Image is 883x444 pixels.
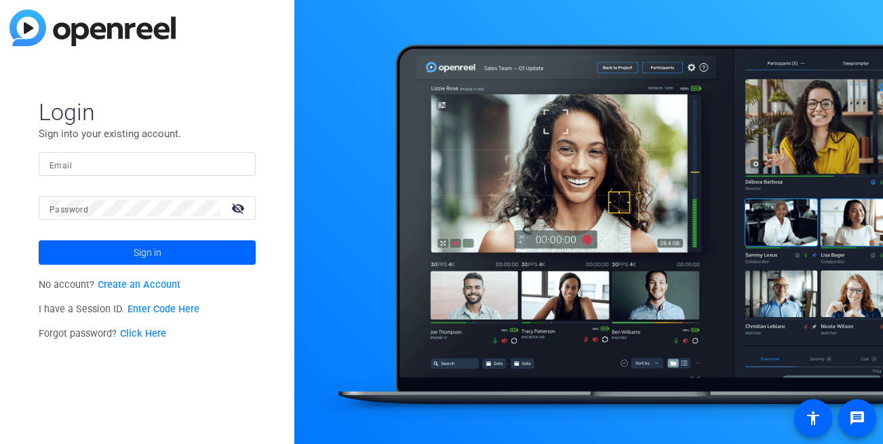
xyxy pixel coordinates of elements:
[39,126,256,141] p: Sign into your existing account.
[134,236,161,270] span: Sign in
[39,98,256,126] span: Login
[50,205,88,215] mat-label: Password
[39,279,180,291] span: No account?
[39,328,166,339] span: Forgot password?
[39,240,256,265] button: Sign in
[805,410,821,426] mat-icon: accessibility
[9,10,176,46] img: blue-gradient.svg
[223,198,256,218] mat-icon: visibility_off
[127,303,199,315] a: Enter Code Here
[50,161,72,170] mat-label: Email
[50,156,245,172] input: Enter Email Address
[98,279,180,291] a: Create an Account
[39,303,199,315] span: I have a Session ID.
[120,328,166,339] a: Click Here
[849,410,865,426] mat-icon: message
